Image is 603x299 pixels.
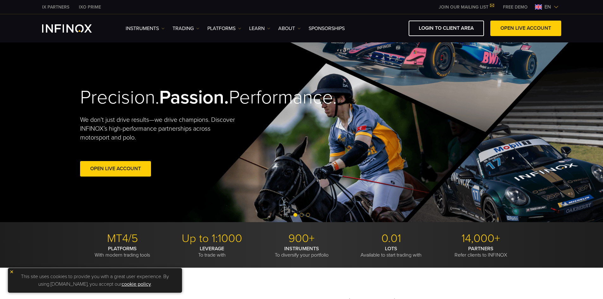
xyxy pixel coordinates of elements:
a: INFINOX [37,4,74,10]
a: INFINOX [74,4,106,10]
a: Instruments [126,25,165,32]
span: en [542,3,554,11]
a: INFINOX Logo [42,24,107,33]
p: Up to 1:1000 [170,232,254,246]
strong: PLATFORMS [108,246,137,252]
a: PLATFORMS [207,25,241,32]
strong: LEVERAGE [200,246,224,252]
a: TRADING [173,25,199,32]
a: Learn [249,25,270,32]
a: LOGIN TO CLIENT AREA [409,21,484,36]
p: To diversify your portfolio [259,246,344,258]
span: Go to slide 3 [306,213,310,217]
p: 900+ [259,232,344,246]
p: To trade with [170,246,254,258]
span: Go to slide 1 [293,213,297,217]
span: Go to slide 2 [300,213,304,217]
img: yellow close icon [9,270,14,274]
p: Refer clients to INFINOX [438,246,523,258]
strong: PARTNERS [468,246,493,252]
p: 0.01 [349,232,434,246]
a: OPEN LIVE ACCOUNT [490,21,561,36]
strong: INSTRUMENTS [284,246,319,252]
p: MT4/5 [80,232,165,246]
h2: Precision. Performance. [80,86,280,109]
p: We don't just drive results—we drive champions. Discover INFINOX’s high-performance partnerships ... [80,115,240,142]
p: With modern trading tools [80,246,165,258]
a: Open Live Account [80,161,151,177]
strong: Passion. [159,86,229,109]
p: Available to start trading with [349,246,434,258]
a: cookie policy [122,281,151,287]
p: This site uses cookies to provide you with a great user experience. By using [DOMAIN_NAME], you a... [11,271,179,290]
p: 14,000+ [438,232,523,246]
a: ABOUT [278,25,301,32]
strong: LOTS [385,246,397,252]
a: INFINOX MENU [498,4,532,10]
a: SPONSORSHIPS [309,25,345,32]
a: JOIN OUR MAILING LIST [434,4,498,10]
